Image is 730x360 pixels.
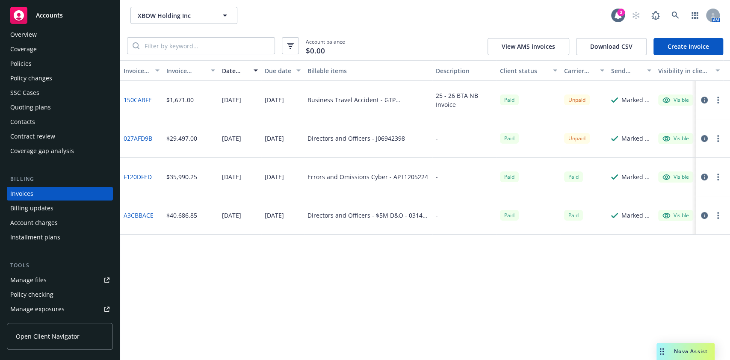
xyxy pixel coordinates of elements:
a: Policy checking [7,288,113,301]
div: Invoices [10,187,33,201]
a: Switch app [686,7,703,24]
div: - [436,211,438,220]
div: Carrier status [564,66,595,75]
a: Invoices [7,187,113,201]
div: Marked as sent [621,211,651,220]
div: [DATE] [265,95,284,104]
a: Report a Bug [647,7,664,24]
a: Policies [7,57,113,71]
div: Paid [500,94,519,105]
div: Client status [500,66,548,75]
div: Drag to move [656,343,667,360]
a: Manage exposures [7,302,113,316]
span: Open Client Navigator [16,332,80,341]
div: - [436,172,438,181]
div: Visible [662,212,689,219]
a: SSC Cases [7,86,113,100]
div: Errors and Omissions Cyber - APT1205224 [307,172,428,181]
div: Visible [662,96,689,104]
div: Directors and Officers - J06942398 [307,134,405,143]
div: Unpaid [564,133,590,144]
div: Manage exposures [10,302,65,316]
a: F120DFED [124,172,152,181]
a: Account charges [7,216,113,230]
div: Due date [265,66,291,75]
div: Paid [500,133,519,144]
a: Installment plans [7,230,113,244]
a: Create Invoice [653,38,723,55]
div: Manage files [10,273,47,287]
div: Coverage [10,42,37,56]
span: $0.00 [306,45,325,56]
button: Download CSV [576,38,647,55]
div: 3 [617,9,625,16]
svg: Search [133,42,139,49]
a: Accounts [7,3,113,27]
a: Contacts [7,115,113,129]
div: [DATE] [222,134,241,143]
a: Contract review [7,130,113,143]
div: [DATE] [222,211,241,220]
div: Account charges [10,216,58,230]
a: 027AFD9B [124,134,152,143]
span: Paid [564,210,583,221]
div: 25 - 26 BTA NB Invoice [436,91,493,109]
div: Visibility in client dash [658,66,710,75]
div: [DATE] [265,172,284,181]
a: Search [667,7,684,24]
a: A3CBBACE [124,211,154,220]
span: XBOW Holding Inc [138,11,212,20]
div: Paid [500,210,519,221]
a: Overview [7,28,113,41]
span: Account balance [306,38,345,53]
button: Visibility in client dash [655,60,723,81]
div: Description [436,66,493,75]
div: Send result [611,66,642,75]
div: Installment plans [10,230,60,244]
div: Invoice ID [124,66,150,75]
div: Marked as sent [621,172,651,181]
a: Policy changes [7,71,113,85]
div: Policy checking [10,288,53,301]
div: Paid [564,171,583,182]
div: Marked as sent [621,134,651,143]
div: [DATE] [265,211,284,220]
div: Paid [500,171,519,182]
div: Marked as sent [621,95,651,104]
div: Billable items [307,66,429,75]
div: Contacts [10,115,35,129]
a: Billing updates [7,201,113,215]
div: [DATE] [265,134,284,143]
button: View AMS invoices [488,38,569,55]
button: Billable items [304,60,432,81]
div: Overview [10,28,37,41]
a: Coverage gap analysis [7,144,113,158]
div: Billing [7,175,113,183]
button: Send result [608,60,655,81]
a: Manage files [7,273,113,287]
div: Billing updates [10,201,53,215]
div: [DATE] [222,172,241,181]
div: $29,497.00 [166,134,197,143]
div: Policies [10,57,32,71]
button: Invoice amount [163,60,219,81]
div: Policy changes [10,71,52,85]
button: Description [432,60,497,81]
div: Visible [662,135,689,142]
div: Unpaid [564,94,590,105]
div: Directors and Officers - $5M D&O - 0314-3948 [307,211,429,220]
div: Date issued [222,66,248,75]
button: Invoice ID [120,60,163,81]
input: Filter by keyword... [139,38,275,54]
div: - [436,134,438,143]
div: [DATE] [222,95,241,104]
a: 150CABFE [124,95,152,104]
button: Nova Assist [656,343,715,360]
div: Contract review [10,130,55,143]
